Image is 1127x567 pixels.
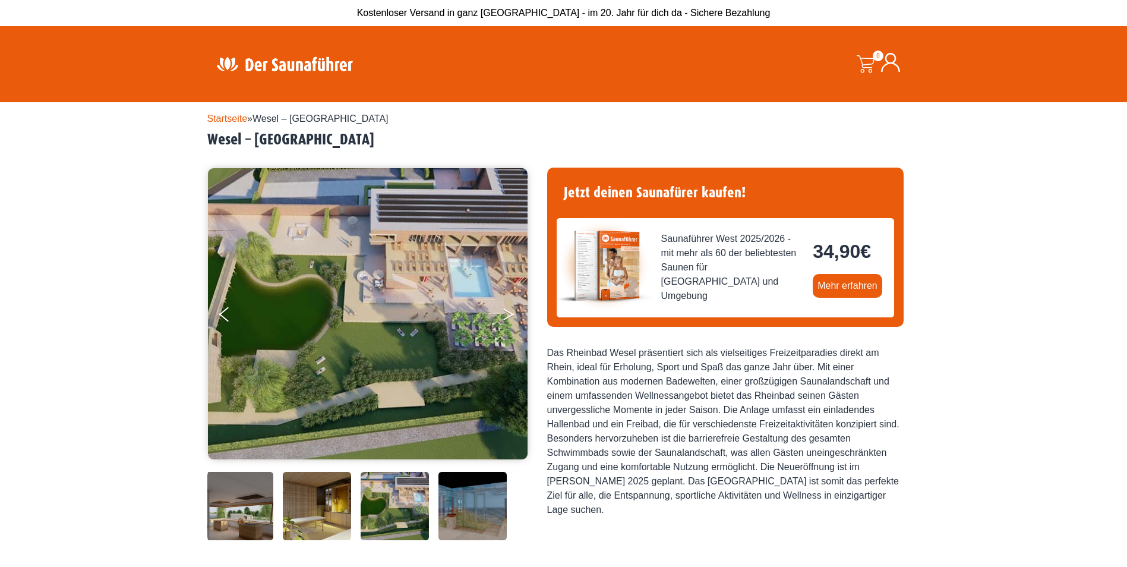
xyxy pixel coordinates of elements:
[219,302,249,332] button: Previous
[357,8,771,18] span: Kostenloser Versand in ganz [GEOGRAPHIC_DATA] - im 20. Jahr für dich da - Sichere Bezahlung
[661,232,804,303] span: Saunaführer West 2025/2026 - mit mehr als 60 der beliebtesten Saunen für [GEOGRAPHIC_DATA] und Um...
[860,241,871,262] span: €
[813,274,882,298] a: Mehr erfahren
[252,114,389,124] span: Wesel – [GEOGRAPHIC_DATA]
[547,346,904,517] div: Das Rheinbad Wesel präsentiert sich als vielseitiges Freizeitparadies direkt am Rhein, ideal für ...
[557,177,894,209] h4: Jetzt deinen Saunafürer kaufen!
[207,114,389,124] span: »
[557,218,652,313] img: der-saunafuehrer-2025-west.jpg
[873,51,883,61] span: 0
[502,302,532,332] button: Next
[207,114,248,124] a: Startseite
[207,131,920,149] h2: Wesel – [GEOGRAPHIC_DATA]
[813,241,871,262] bdi: 34,90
